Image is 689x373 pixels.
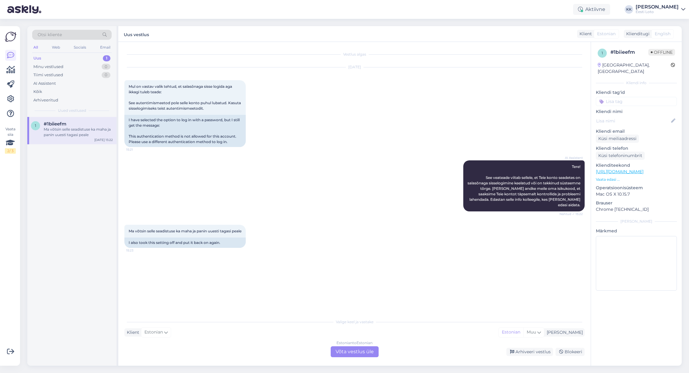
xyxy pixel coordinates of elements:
span: Uued vestlused [58,108,86,113]
span: 1 [35,123,36,128]
p: Mac OS X 10.15.7 [596,191,677,197]
div: 0 [102,64,110,70]
div: # 1biieefm [610,49,648,56]
div: Ma võtsin selle seadistuse ka maha ja panin uuesti tagasi peale [44,127,113,138]
div: All [32,43,39,51]
p: Brauser [596,200,677,206]
p: Operatsioonisüsteem [596,185,677,191]
span: Mul on vastav valik tehtud, et salasõnaga sisse logida aga ikkagi tuleb teade: See autentimismeet... [129,84,242,111]
p: Kliendi telefon [596,145,677,152]
div: Küsi telefoninumbrit [596,152,645,160]
span: 15:23 [126,248,149,253]
img: Askly Logo [5,31,16,43]
p: Vaata edasi ... [596,177,677,182]
div: Blokeeri [556,348,585,356]
a: [URL][DOMAIN_NAME] [596,169,643,174]
div: I also took this setting off and put it back on again. [124,238,246,248]
div: Võta vestlus üle [331,346,379,357]
div: 0 [102,72,110,78]
div: [GEOGRAPHIC_DATA], [GEOGRAPHIC_DATA] [598,62,671,75]
div: AI Assistent [33,80,56,87]
p: Märkmed [596,228,677,234]
span: Muu [527,329,536,335]
div: 2 / 3 [5,148,16,154]
p: Klienditeekond [596,162,677,169]
span: #1biieefm [44,121,66,127]
div: Kõik [33,89,42,95]
div: Tiimi vestlused [33,72,63,78]
span: English [655,31,670,37]
div: Socials [73,43,87,51]
span: Ma võtsin selle seadistuse ka maha ja panin uuesti tagasi peale [129,229,241,233]
p: Kliendi nimi [596,108,677,115]
div: I have selected the option to log in with a password, but I still get the message: This authentic... [124,115,246,147]
span: Estonian [144,329,163,336]
div: [PERSON_NAME] [596,219,677,224]
p: Chrome [TECHNICAL_ID] [596,206,677,213]
a: [PERSON_NAME]Eesti Loto [636,5,685,14]
div: Minu vestlused [33,64,63,70]
span: Offline [648,49,675,56]
div: Uus [33,55,41,61]
div: Klienditugi [624,31,650,37]
span: Otsi kliente [38,32,62,38]
div: Vaata siia [5,126,16,154]
input: Lisa tag [596,97,677,106]
span: Nähtud ✓ 15:22 [559,212,583,216]
div: Estonian to Estonian [336,340,373,346]
div: Valige keel ja vastake [124,319,585,325]
div: 1 [103,55,110,61]
div: Klient [577,31,592,37]
div: KK [625,5,633,14]
div: Kliendi info [596,80,677,86]
div: [PERSON_NAME] [636,5,679,9]
div: Aktiivne [573,4,610,15]
input: Lisa nimi [596,118,670,124]
span: 15:21 [126,147,149,152]
p: Kliendi tag'id [596,89,677,96]
div: Arhiveeri vestlus [506,348,553,356]
div: [DATE] [124,64,585,70]
div: Vestlus algas [124,52,585,57]
p: Kliendi email [596,128,677,135]
span: Estonian [597,31,616,37]
div: Arhiveeritud [33,97,58,103]
div: Estonian [499,328,523,337]
span: 1 [602,51,603,55]
label: Uus vestlus [124,30,149,38]
div: [DATE] 15:22 [94,138,113,142]
div: Eesti Loto [636,9,679,14]
div: Web [51,43,61,51]
div: Email [99,43,112,51]
div: [PERSON_NAME] [544,329,583,336]
span: AI Assistent [560,156,583,160]
div: Klient [124,329,139,336]
div: Küsi meiliaadressi [596,135,639,143]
